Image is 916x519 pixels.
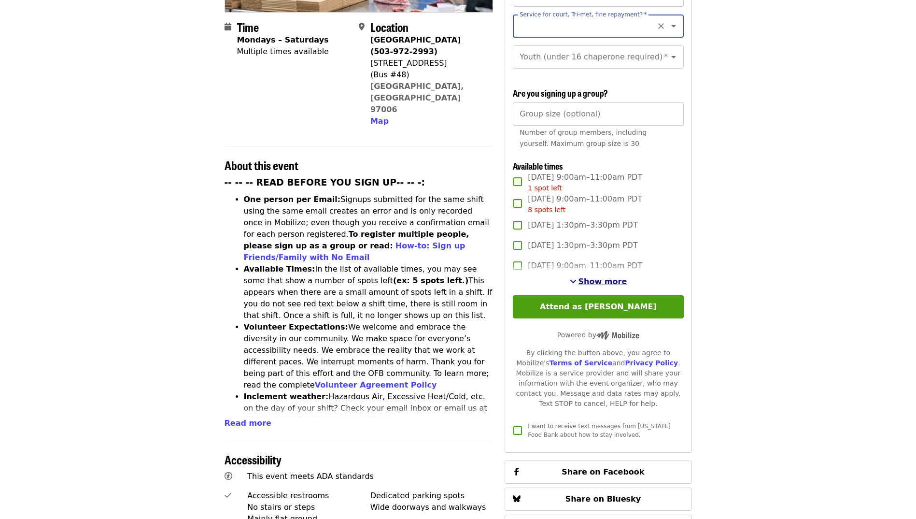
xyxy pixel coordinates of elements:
span: Share on Bluesky [565,494,641,504]
span: Map [370,116,389,126]
i: calendar icon [225,22,231,31]
span: Accessibility [225,451,282,468]
strong: Available Times: [244,264,315,274]
a: Privacy Policy [625,359,678,367]
span: [DATE] 9:00am–11:00am PDT [528,260,642,272]
span: 1 spot left [528,184,562,192]
span: [DATE] 9:00am–11:00am PDT [528,193,642,215]
div: Accessible restrooms [247,490,370,502]
button: Clear [654,19,668,33]
span: Number of group members, including yourself. Maximum group size is 30 [520,129,647,147]
span: Read more [225,418,271,428]
span: 8 spots left [528,206,565,214]
button: Map [370,115,389,127]
strong: To register multiple people, please sign up as a group or read: [244,230,469,250]
div: Wide doorways and walkways [370,502,493,513]
span: [DATE] 9:00am–11:00am PDT [528,172,642,193]
li: Signups submitted for the same shift using the same email creates an error and is only recorded o... [244,194,493,263]
input: [object Object] [513,102,683,126]
strong: (ex: 5 spots left.) [393,276,468,285]
button: Attend as [PERSON_NAME] [513,295,683,318]
span: Time [237,18,259,35]
strong: One person per Email: [244,195,341,204]
strong: -- -- -- READ BEFORE YOU SIGN UP-- -- -: [225,177,425,187]
button: Open [667,50,680,64]
a: Volunteer Agreement Policy [315,380,437,389]
i: map-marker-alt icon [359,22,365,31]
strong: Volunteer Expectations: [244,322,349,332]
span: [DATE] 1:30pm–3:30pm PDT [528,240,637,251]
i: check icon [225,491,231,500]
li: We welcome and embrace the diversity in our community. We make space for everyone’s accessibility... [244,321,493,391]
span: [DATE] 1:30pm–3:30pm PDT [528,219,637,231]
button: See more timeslots [570,276,627,288]
div: No stairs or steps [247,502,370,513]
label: Service for court, Tri-met, fine repayment? [520,12,647,17]
li: In the list of available times, you may see some that show a number of spots left This appears wh... [244,263,493,321]
div: By clicking the button above, you agree to Mobilize's and . Mobilize is a service provider and wi... [513,348,683,409]
span: Powered by [557,331,639,339]
span: Share on Facebook [562,467,644,476]
div: [STREET_ADDRESS] [370,58,485,69]
li: Hazardous Air, Excessive Heat/Cold, etc. on the day of your shift? Check your email inbox or emai... [244,391,493,449]
span: Available times [513,159,563,172]
span: This event meets ADA standards [247,472,374,481]
a: [GEOGRAPHIC_DATA], [GEOGRAPHIC_DATA] 97006 [370,82,464,114]
span: About this event [225,157,298,173]
img: Powered by Mobilize [596,331,639,340]
div: Dedicated parking spots [370,490,493,502]
strong: [GEOGRAPHIC_DATA] (503-972-2993) [370,35,461,56]
button: Open [667,19,680,33]
strong: Mondays – Saturdays [237,35,329,44]
div: Multiple times available [237,46,329,58]
button: Share on Facebook [505,461,691,484]
button: Share on Bluesky [505,488,691,511]
div: (Bus #48) [370,69,485,81]
button: Read more [225,418,271,429]
i: universal-access icon [225,472,232,481]
a: Terms of Service [549,359,612,367]
span: Location [370,18,409,35]
strong: Inclement weather: [244,392,329,401]
span: Are you signing up a group? [513,86,608,99]
span: Show more [578,277,627,286]
a: How-to: Sign up Friends/Family with No Email [244,241,465,262]
span: I want to receive text messages from [US_STATE] Food Bank about how to stay involved. [528,423,670,438]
